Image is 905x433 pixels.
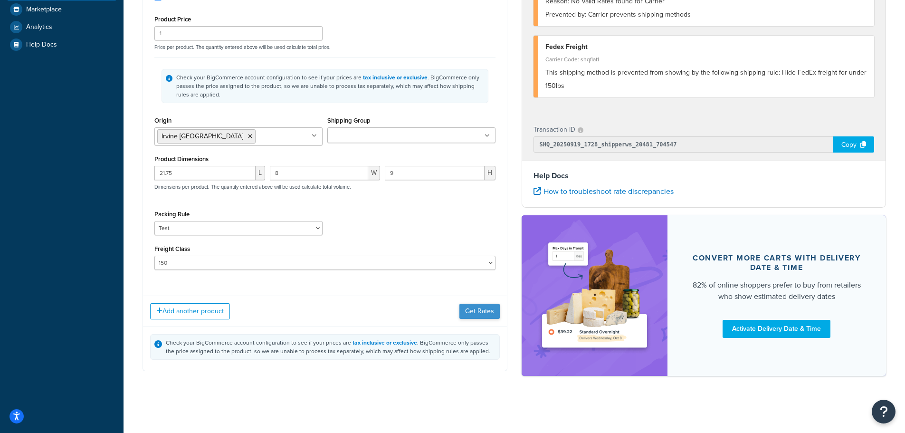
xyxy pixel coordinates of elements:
[327,117,371,124] label: Shipping Group
[363,73,428,82] a: tax inclusive or exclusive
[162,131,243,141] span: Irvine [GEOGRAPHIC_DATA]
[7,1,116,18] a: Marketplace
[545,10,586,19] span: Prevented by:
[154,16,191,23] label: Product Price
[723,320,830,338] a: Activate Delivery Date & Time
[833,136,874,153] div: Copy
[150,303,230,319] button: Add another product
[26,41,57,49] span: Help Docs
[872,400,895,423] button: Open Resource Center
[26,6,62,14] span: Marketplace
[533,186,674,197] a: How to troubleshoot rate discrepancies
[533,170,875,182] h4: Help Docs
[352,338,417,347] a: tax inclusive or exclusive
[154,117,171,124] label: Origin
[459,304,500,319] button: Get Rates
[154,211,190,218] label: Packing Rule
[7,19,116,36] a: Analytics
[152,183,351,190] p: Dimensions per product. The quantity entered above will be used calculate total volume.
[545,53,867,66] div: Carrier Code: shqflat1
[176,73,484,99] div: Check your BigCommerce account configuration to see if your prices are . BigCommerce only passes ...
[7,36,116,53] a: Help Docs
[690,253,864,272] div: Convert more carts with delivery date & time
[533,123,575,136] p: Transaction ID
[154,245,190,252] label: Freight Class
[154,155,209,163] label: Product Dimensions
[545,40,867,54] div: Fedex Freight
[536,230,653,362] img: feature-image-ddt-36eae7f7280da8017bfb280eaccd9c446f90b1fe08728e4019434db127062ab4.png
[368,166,380,180] span: W
[256,166,265,180] span: L
[545,8,867,21] div: Carrier prevents shipping methods
[152,44,498,50] p: Price per product. The quantity entered above will be used calculate total price.
[485,166,495,180] span: H
[26,23,52,31] span: Analytics
[690,279,864,302] div: 82% of online shoppers prefer to buy from retailers who show estimated delivery dates
[545,67,867,91] span: This shipping method is prevented from showing by the following shipping rule: Hide FedEx freight...
[166,338,495,356] div: Check your BigCommerce account configuration to see if your prices are . BigCommerce only passes ...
